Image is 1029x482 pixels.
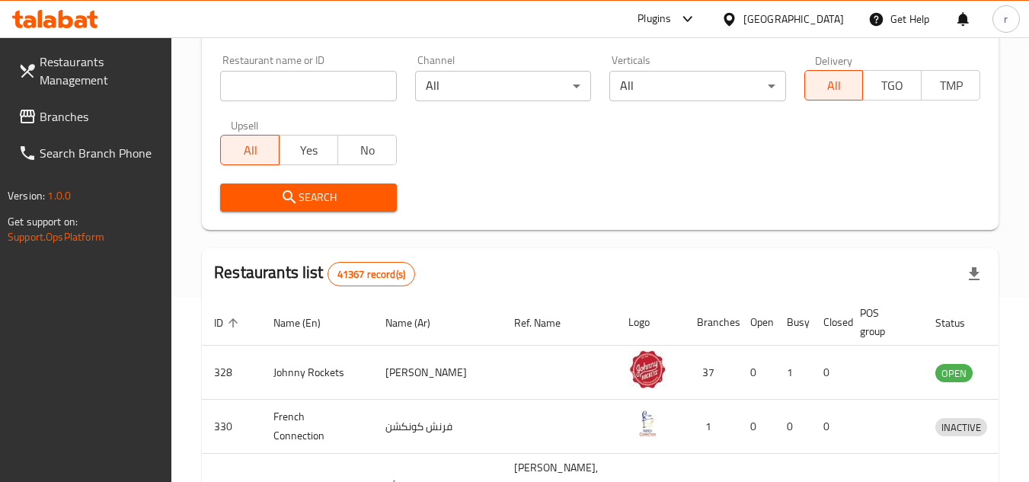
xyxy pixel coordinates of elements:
[935,418,987,436] div: INACTIVE
[685,299,738,346] th: Branches
[921,70,980,101] button: TMP
[214,261,415,286] h2: Restaurants list
[685,400,738,454] td: 1
[775,346,811,400] td: 1
[6,43,172,98] a: Restaurants Management
[738,299,775,346] th: Open
[273,314,340,332] span: Name (En)
[279,135,338,165] button: Yes
[616,299,685,346] th: Logo
[286,139,332,161] span: Yes
[935,365,973,382] span: OPEN
[220,71,396,101] input: Search for restaurant name or ID..
[232,188,384,207] span: Search
[862,70,922,101] button: TGO
[415,71,591,101] div: All
[609,71,785,101] div: All
[220,18,980,41] h2: Restaurant search
[328,267,414,282] span: 41367 record(s)
[231,120,259,130] label: Upsell
[935,364,973,382] div: OPEN
[815,55,853,65] label: Delivery
[935,314,985,332] span: Status
[8,212,78,231] span: Get support on:
[40,107,160,126] span: Branches
[220,135,280,165] button: All
[628,404,666,442] img: French Connection
[344,139,391,161] span: No
[261,400,373,454] td: French Connection
[337,135,397,165] button: No
[743,11,844,27] div: [GEOGRAPHIC_DATA]
[227,139,273,161] span: All
[6,98,172,135] a: Branches
[685,346,738,400] td: 37
[214,314,243,332] span: ID
[373,346,502,400] td: [PERSON_NAME]
[811,75,858,97] span: All
[638,10,671,28] div: Plugins
[869,75,916,97] span: TGO
[811,400,848,454] td: 0
[928,75,974,97] span: TMP
[860,304,905,340] span: POS group
[738,346,775,400] td: 0
[385,314,450,332] span: Name (Ar)
[6,135,172,171] a: Search Branch Phone
[220,184,396,212] button: Search
[956,256,992,292] div: Export file
[261,346,373,400] td: Johnny Rockets
[775,299,811,346] th: Busy
[373,400,502,454] td: فرنش كونكشن
[935,419,987,436] span: INACTIVE
[202,346,261,400] td: 328
[1004,11,1008,27] span: r
[8,227,104,247] a: Support.OpsPlatform
[804,70,864,101] button: All
[775,400,811,454] td: 0
[202,400,261,454] td: 330
[47,186,71,206] span: 1.0.0
[8,186,45,206] span: Version:
[40,53,160,89] span: Restaurants Management
[328,262,415,286] div: Total records count
[40,144,160,162] span: Search Branch Phone
[514,314,580,332] span: Ref. Name
[628,350,666,388] img: Johnny Rockets
[811,346,848,400] td: 0
[738,400,775,454] td: 0
[811,299,848,346] th: Closed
